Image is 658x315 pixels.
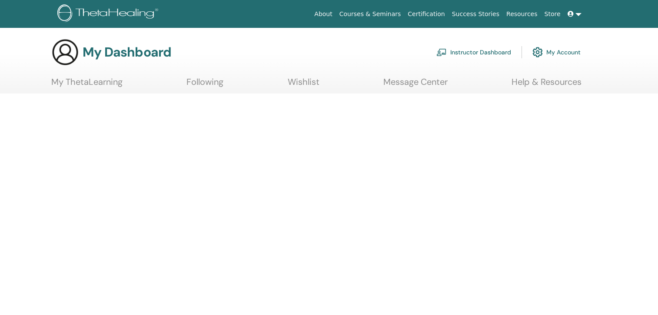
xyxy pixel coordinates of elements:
[404,6,448,22] a: Certification
[449,6,503,22] a: Success Stories
[288,77,319,94] a: Wishlist
[532,43,581,62] a: My Account
[57,4,161,24] img: logo.png
[336,6,405,22] a: Courses & Seminars
[51,38,79,66] img: generic-user-icon.jpg
[83,44,171,60] h3: My Dashboard
[503,6,541,22] a: Resources
[186,77,223,94] a: Following
[51,77,123,94] a: My ThetaLearning
[383,77,448,94] a: Message Center
[436,48,447,56] img: chalkboard-teacher.svg
[532,45,543,60] img: cog.svg
[436,43,511,62] a: Instructor Dashboard
[512,77,582,94] a: Help & Resources
[311,6,336,22] a: About
[541,6,564,22] a: Store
